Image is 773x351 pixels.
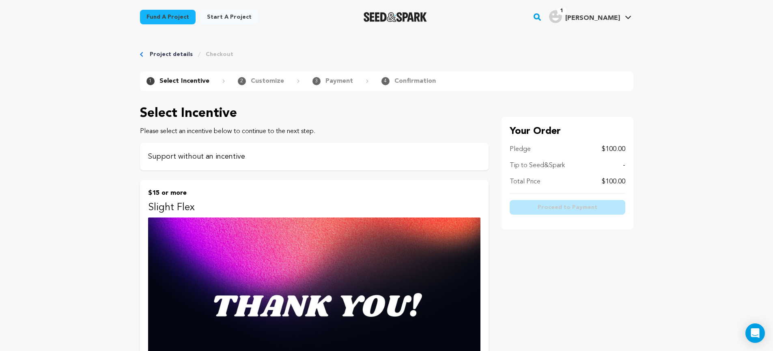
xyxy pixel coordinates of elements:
[238,77,246,85] span: 2
[200,10,258,24] a: Start a project
[510,177,540,187] p: Total Price
[381,77,390,85] span: 4
[251,76,284,86] p: Customize
[148,151,480,162] p: Support without an incentive
[140,104,489,123] p: Select Incentive
[150,50,193,58] a: Project details
[745,323,765,343] div: Open Intercom Messenger
[549,10,562,23] img: user.png
[623,161,625,170] p: -
[549,10,620,23] div: Jay's Profile
[510,125,625,138] p: Your Order
[325,76,353,86] p: Payment
[148,201,480,214] p: Slight Flex
[510,161,565,170] p: Tip to Seed&Spark
[538,203,597,211] span: Proceed to Payment
[565,15,620,22] span: [PERSON_NAME]
[140,50,633,58] div: Breadcrumb
[510,200,625,215] button: Proceed to Payment
[364,12,427,22] img: Seed&Spark Logo Dark Mode
[312,77,321,85] span: 3
[159,76,209,86] p: Select Incentive
[206,50,233,58] a: Checkout
[146,77,155,85] span: 1
[602,177,625,187] p: $100.00
[547,9,633,26] span: Jay's Profile
[510,144,531,154] p: Pledge
[148,188,480,198] p: $15 or more
[602,144,625,154] p: $100.00
[140,127,489,136] p: Please select an incentive below to continue to the next step.
[140,10,196,24] a: Fund a project
[547,9,633,23] a: Jay's Profile
[364,12,427,22] a: Seed&Spark Homepage
[394,76,436,86] p: Confirmation
[557,7,566,15] span: 1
